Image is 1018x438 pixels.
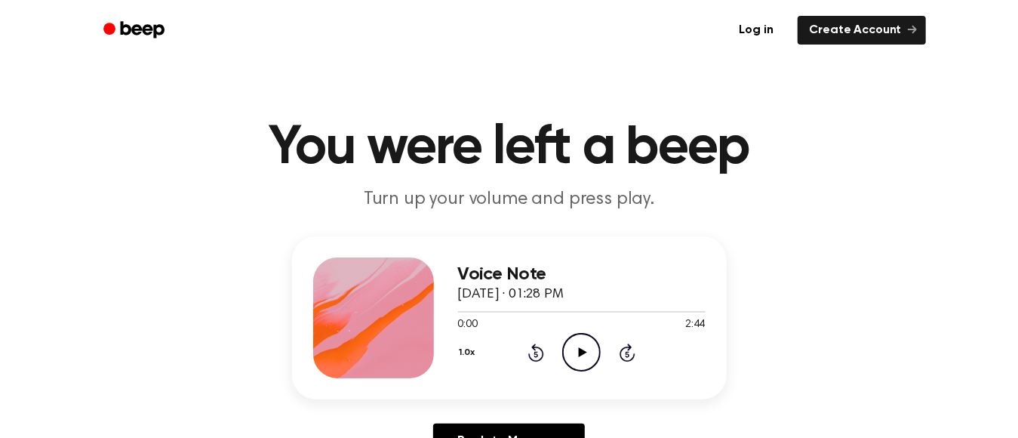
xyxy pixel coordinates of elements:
[123,121,896,175] h1: You were left a beep
[798,16,926,45] a: Create Account
[93,16,178,45] a: Beep
[458,317,478,333] span: 0:00
[458,288,564,301] span: [DATE] · 01:28 PM
[724,13,789,48] a: Log in
[685,317,705,333] span: 2:44
[458,340,481,366] button: 1.0x
[458,264,706,285] h3: Voice Note
[220,187,799,212] p: Turn up your volume and press play.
